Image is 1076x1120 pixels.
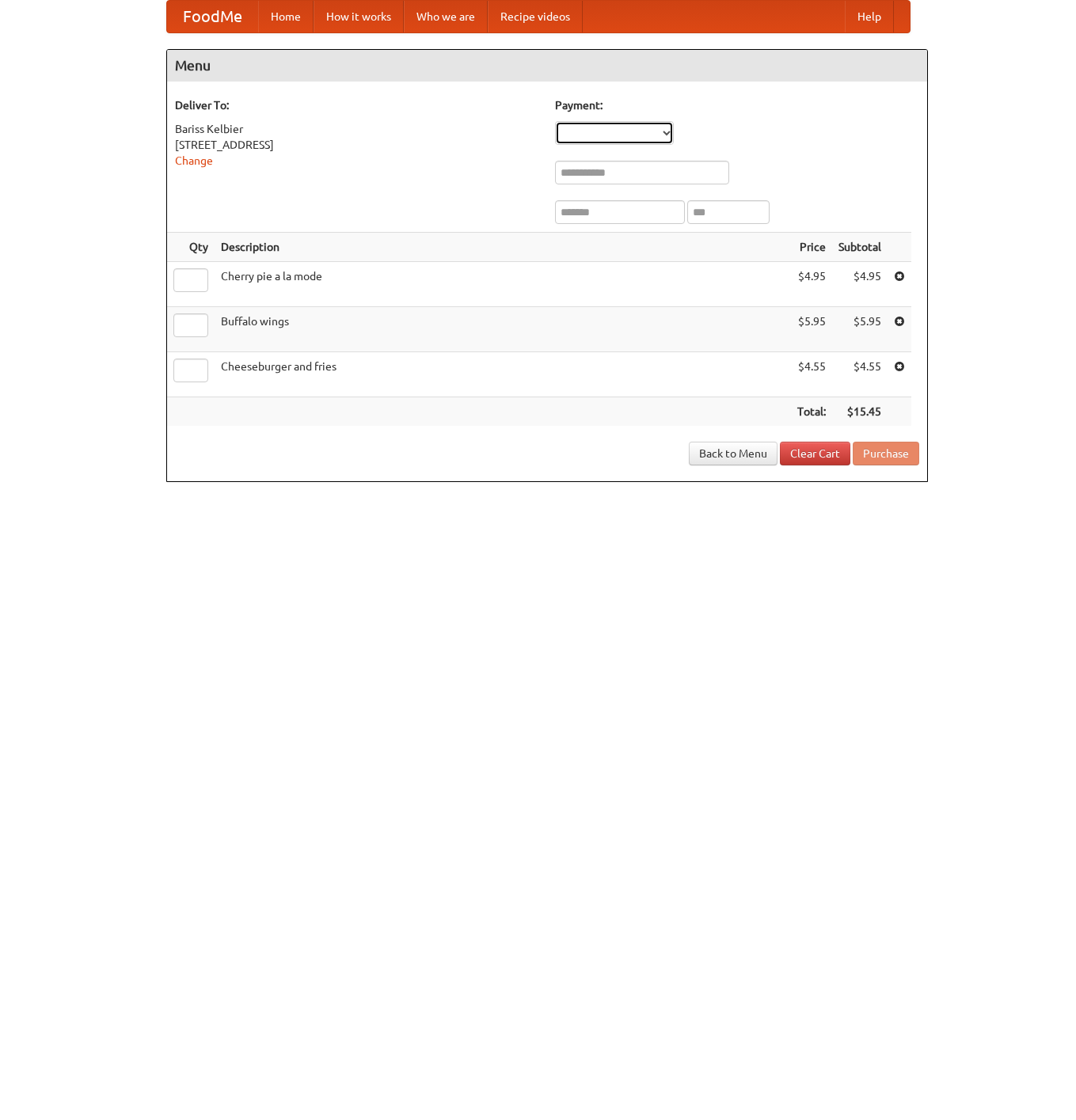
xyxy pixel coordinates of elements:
[832,233,888,262] th: Subtotal
[791,262,832,307] td: $4.95
[555,97,919,113] h5: Payment:
[175,137,539,153] div: [STREET_ADDRESS]
[791,233,832,262] th: Price
[791,397,832,427] th: Total:
[175,97,539,113] h5: Deliver To:
[215,307,791,352] td: Buffalo wings
[780,442,850,465] a: Clear Cart
[215,262,791,307] td: Cherry pie a la mode
[215,233,791,262] th: Description
[488,1,583,32] a: Recipe videos
[258,1,314,32] a: Home
[167,1,258,32] a: FoodMe
[791,307,832,352] td: $5.95
[791,352,832,397] td: $4.55
[832,262,888,307] td: $4.95
[404,1,488,32] a: Who we are
[689,442,778,465] a: Back to Menu
[832,352,888,397] td: $4.55
[175,154,213,167] a: Change
[215,352,791,397] td: Cheeseburger and fries
[832,307,888,352] td: $5.95
[167,233,215,262] th: Qty
[167,50,927,82] h4: Menu
[853,442,919,465] button: Purchase
[314,1,404,32] a: How it works
[832,397,888,427] th: $15.45
[845,1,894,32] a: Help
[175,121,539,137] div: Bariss Kelbier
